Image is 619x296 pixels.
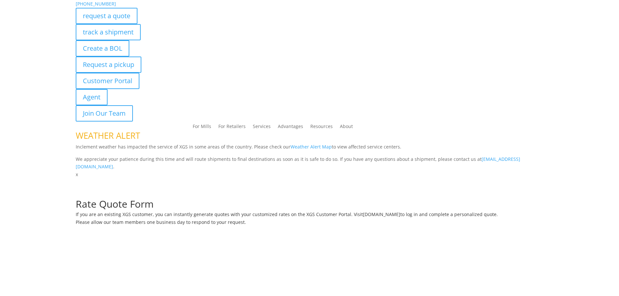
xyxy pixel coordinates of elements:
[76,24,141,40] a: track a shipment
[193,124,211,131] a: For Mills
[76,143,544,155] p: Inclement weather has impacted the service of XGS in some areas of the country. Please check our ...
[76,89,108,105] a: Agent
[278,124,303,131] a: Advantages
[76,130,140,141] span: WEATHER ALERT
[76,1,116,7] a: [PHONE_NUMBER]
[76,178,544,191] h1: Request a Quote
[400,211,498,217] span: to log in and complete a personalized quote.
[76,105,133,122] a: Join Our Team
[310,124,333,131] a: Resources
[76,57,141,73] a: Request a pickup
[76,191,544,199] p: Complete the form below for a customized quote based on your shipping needs.
[76,171,544,178] p: x
[76,40,129,57] a: Create a BOL
[76,155,544,171] p: We appreciate your patience during this time and will route shipments to final destinations as so...
[76,199,544,212] h1: Rate Quote Form
[253,124,271,131] a: Services
[76,220,544,228] h6: Please allow our team members one business day to respond to your request.
[76,211,363,217] span: If you are an existing XGS customer, you can instantly generate quotes with your customized rates...
[218,124,246,131] a: For Retailers
[76,8,137,24] a: request a quote
[290,144,332,150] a: Weather Alert Map
[76,73,139,89] a: Customer Portal
[363,211,400,217] a: [DOMAIN_NAME]
[340,124,353,131] a: About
